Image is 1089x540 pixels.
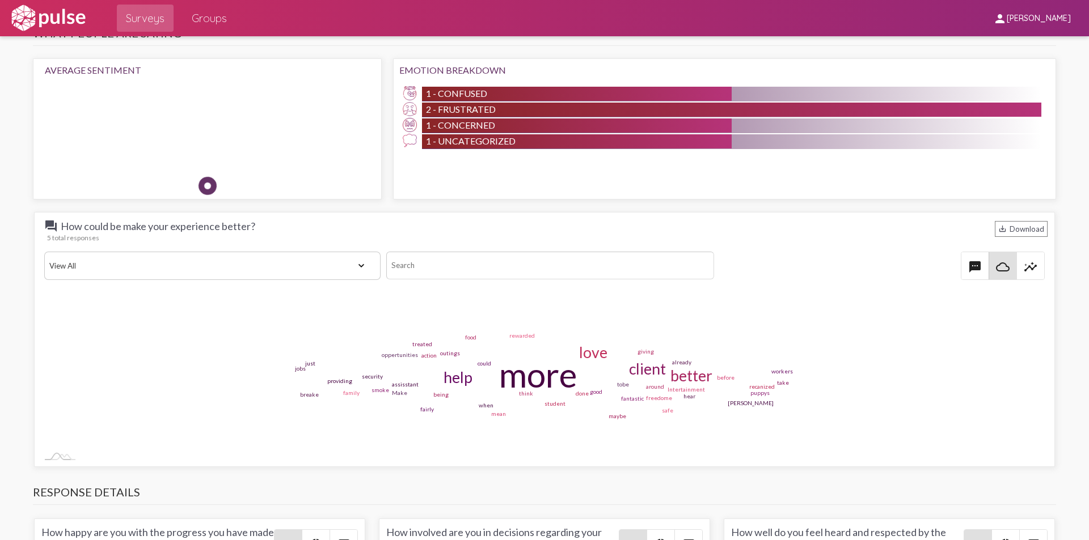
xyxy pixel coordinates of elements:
[750,389,770,396] tspan: puppys
[422,352,437,359] tspan: action
[580,343,608,362] tspan: love
[382,351,418,358] tspan: oppertunities
[413,341,433,347] tspan: treated
[670,367,712,385] tspan: better
[44,219,255,233] span: How could be make your experience better?
[33,485,1056,505] h3: Response Details
[492,410,506,417] tspan: mean
[728,399,774,406] tspan: [PERSON_NAME]
[662,407,673,414] tspan: safe
[750,383,775,390] tspan: recanized
[192,8,227,28] span: Groups
[403,86,417,100] img: Confused
[638,348,654,355] tspan: giving
[403,134,417,148] img: Uncategorized
[433,391,449,398] tspan: being
[479,402,493,409] tspan: when
[545,400,566,407] tspan: student
[280,86,314,120] img: Happy
[117,5,174,32] a: Surveys
[372,386,390,393] tspan: smoke
[717,374,735,381] tspan: before
[984,7,1080,28] button: [PERSON_NAME]
[1024,260,1037,274] mat-icon: insights
[996,260,1010,274] mat-icon: cloud_queue
[344,389,361,396] tspan: family
[771,368,793,375] tspan: workers
[1007,14,1071,24] span: [PERSON_NAME]
[126,8,164,28] span: Surveys
[995,221,1048,237] div: Download
[305,360,315,367] tspan: just
[441,350,461,356] tspan: outings
[362,373,384,380] tspan: security
[392,389,408,396] tspan: Make
[392,381,419,388] tspan: assisstant
[993,12,1007,25] mat-icon: person
[621,395,644,402] tspan: fantastic
[403,118,417,132] img: Concerned
[9,4,87,32] img: white-logo.svg
[777,379,789,386] tspan: take
[519,390,533,397] tspan: think
[386,252,714,279] input: Search
[629,360,666,378] tspan: client
[420,406,434,413] tspan: fairly
[444,368,472,386] tspan: help
[499,354,577,395] tspan: more
[47,233,1048,242] div: 5 total responses
[590,389,602,396] tspan: good
[45,65,370,75] div: Average Sentiment
[646,383,664,390] tspan: around
[478,360,492,367] tspan: could
[968,260,982,274] mat-icon: textsms
[44,219,58,233] mat-icon: question_answer
[426,88,487,99] span: 1 - Confused
[327,377,352,384] tspan: providing
[183,5,236,32] a: Groups
[465,334,476,341] tspan: food
[426,120,495,130] span: 1 - Concerned
[609,413,626,419] tspan: maybe
[301,391,319,398] tspan: breake
[576,390,589,397] tspan: done
[509,332,535,339] tspan: rewarded
[426,104,496,114] span: 2 - Frustrated
[426,135,516,146] span: 1 - Uncategorized
[403,102,417,116] img: Frustrated
[617,381,629,388] tspan: tobe
[683,393,696,400] tspan: hear
[295,365,306,372] tspan: jobs
[668,386,705,393] tspan: Intertainment
[295,332,793,419] g: Chart
[295,332,793,419] g: Series
[646,395,672,402] tspan: freedome
[998,224,1007,233] mat-icon: Download
[399,65,1050,75] div: Emotion Breakdown
[672,359,692,365] tspan: already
